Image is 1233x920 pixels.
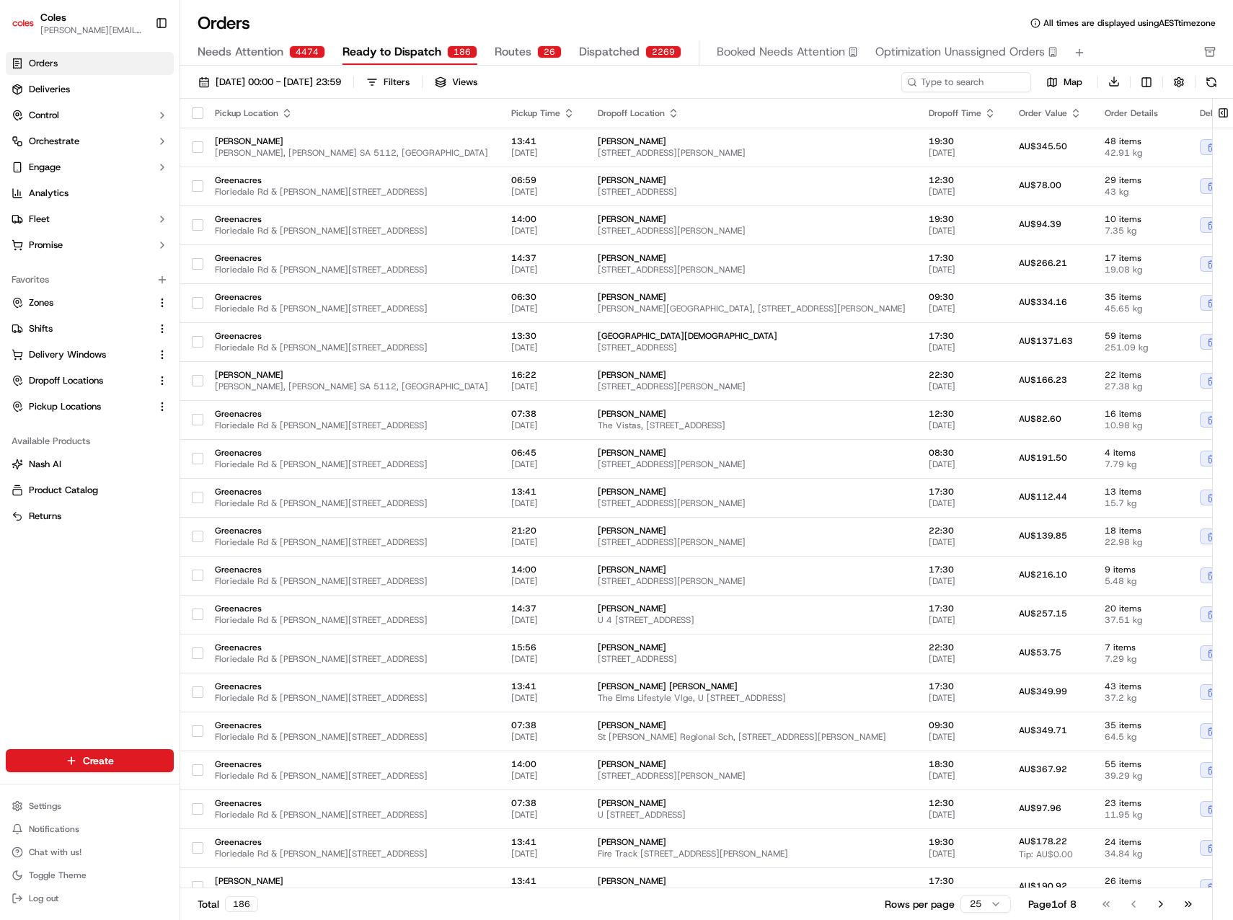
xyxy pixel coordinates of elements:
span: [PERSON_NAME] [PERSON_NAME] [598,681,906,692]
span: Toggle Theme [29,870,87,881]
span: U [STREET_ADDRESS] [598,809,906,821]
span: 12:30 [929,408,996,420]
span: The Vistas, [STREET_ADDRESS] [598,420,906,431]
span: 09:30 [929,720,996,731]
div: Start new chat [49,138,237,152]
span: Pylon [143,244,174,255]
span: [DATE] [929,342,996,353]
span: [DATE] [929,770,996,782]
span: [PERSON_NAME] [598,603,906,614]
span: [STREET_ADDRESS][PERSON_NAME] [598,459,906,470]
span: [DATE] [511,147,575,159]
span: Greenacres [215,213,488,225]
span: Ready to Dispatch [342,43,441,61]
span: Nash AI [29,458,61,471]
span: Views [452,76,477,89]
span: 55 items [1105,758,1177,770]
span: [DATE] [929,225,996,236]
span: 13:41 [511,136,575,147]
span: 14:00 [511,564,575,575]
span: Greenacres [215,720,488,731]
span: 7.79 kg [1105,459,1177,470]
h1: Orders [198,12,250,35]
span: 14:37 [511,603,575,614]
span: Floriedale Rd & [PERSON_NAME][STREET_ADDRESS] [215,653,488,665]
span: Map [1064,76,1082,89]
button: Filters [360,72,416,92]
span: [DATE] [511,225,575,236]
span: Shifts [29,322,53,335]
span: AU$266.21 [1019,257,1067,269]
button: Notifications [6,819,174,839]
span: [DATE] [511,342,575,353]
span: [DATE] [929,381,996,392]
span: [DATE] [929,420,996,431]
span: Greenacres [215,603,488,614]
span: 35 items [1105,291,1177,303]
span: [DATE] [929,186,996,198]
span: AU$191.50 [1019,452,1067,464]
span: 20 items [1105,603,1177,614]
div: 186 [447,45,477,58]
span: [DATE] [511,381,575,392]
span: Deliveries [29,83,70,96]
span: Log out [29,893,58,904]
span: [PERSON_NAME] [598,252,906,264]
span: [GEOGRAPHIC_DATA][DEMOGRAPHIC_DATA] [598,330,906,342]
span: [STREET_ADDRESS][PERSON_NAME] [598,536,906,548]
span: 13:30 [511,330,575,342]
span: AU$97.96 [1019,802,1061,814]
span: [PERSON_NAME] [598,797,906,809]
span: Greenacres [215,564,488,575]
button: Engage [6,156,174,179]
span: [DATE] [929,303,996,314]
span: [DATE] [511,536,575,548]
span: [PERSON_NAME] [598,642,906,653]
span: [DATE] [929,653,996,665]
span: [STREET_ADDRESS][PERSON_NAME] [598,381,906,392]
a: Dropoff Locations [12,374,151,387]
span: Needs Attention [198,43,283,61]
span: Chat with us! [29,846,81,858]
span: 19:30 [929,136,996,147]
span: Floriedale Rd & [PERSON_NAME][STREET_ADDRESS] [215,186,488,198]
span: 07:38 [511,720,575,731]
span: St [PERSON_NAME] Regional Sch, [STREET_ADDRESS][PERSON_NAME] [598,731,906,743]
span: 35 items [1105,720,1177,731]
span: [DATE] [929,459,996,470]
button: Chat with us! [6,842,174,862]
button: Promise [6,234,174,257]
span: [STREET_ADDRESS][PERSON_NAME] [598,264,906,275]
span: 19:30 [929,213,996,225]
span: [PERSON_NAME] [598,758,906,770]
span: [PERSON_NAME] [598,213,906,225]
button: Coles [40,10,66,25]
span: Greenacres [215,291,488,303]
span: Greenacres [215,408,488,420]
span: [STREET_ADDRESS][PERSON_NAME] [598,147,906,159]
img: Coles [12,12,35,35]
span: [STREET_ADDRESS][PERSON_NAME] [598,575,906,587]
span: AU$257.15 [1019,608,1067,619]
span: [DATE] [511,186,575,198]
span: Routes [495,43,531,61]
span: [DATE] [511,731,575,743]
div: Dropoff Time [929,107,996,119]
a: 📗Knowledge Base [9,203,116,229]
button: Returns [6,505,174,528]
span: 22:30 [929,642,996,653]
span: [PERSON_NAME][EMAIL_ADDRESS][PERSON_NAME][PERSON_NAME][DOMAIN_NAME] [40,25,143,36]
div: Available Products [6,430,174,453]
span: 23 items [1105,797,1177,809]
span: Create [83,753,114,768]
span: 06:45 [511,447,575,459]
span: Greenacres [215,174,488,186]
span: [STREET_ADDRESS] [598,342,906,353]
span: 37.51 kg [1105,614,1177,626]
button: Map [1037,74,1092,91]
span: 43 kg [1105,186,1177,198]
span: [DATE] [929,147,996,159]
span: API Documentation [136,209,231,224]
span: 7.35 kg [1105,225,1177,236]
